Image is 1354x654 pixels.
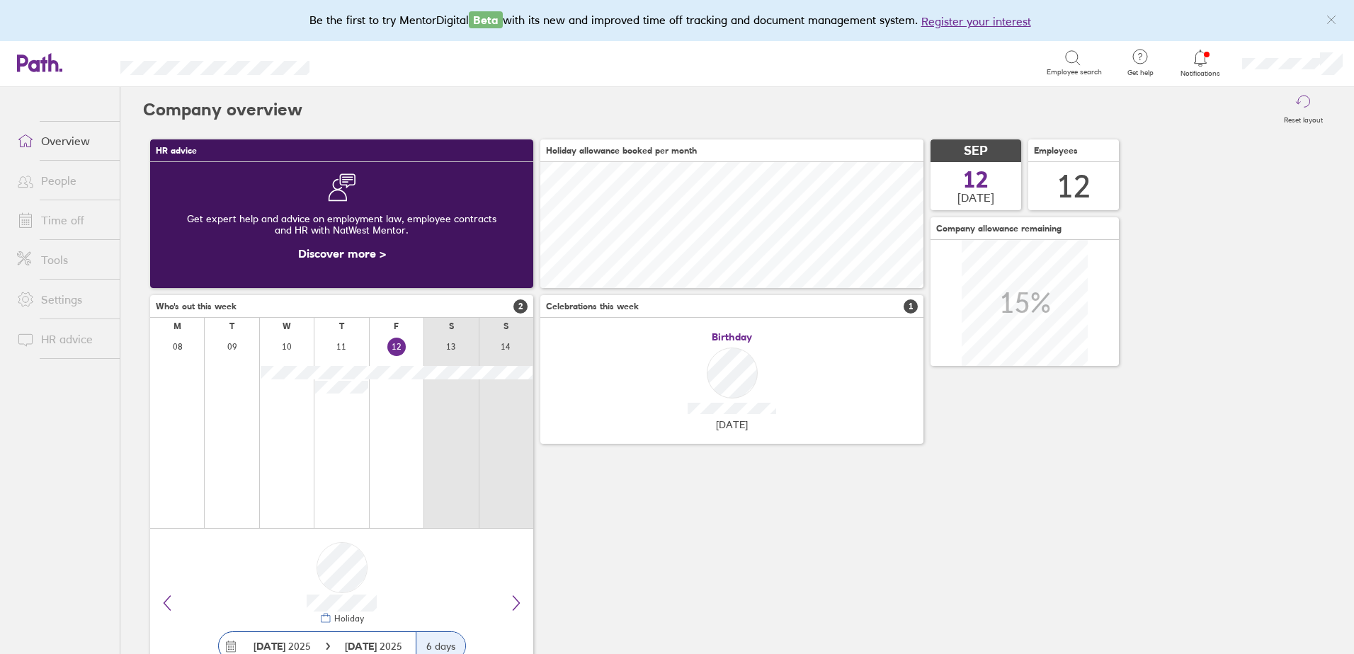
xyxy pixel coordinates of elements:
span: SEP [964,144,988,159]
a: Time off [6,206,120,234]
div: Search [348,56,384,69]
span: Get help [1117,69,1164,77]
button: Reset layout [1275,87,1331,132]
strong: [DATE] [345,640,380,653]
div: W [283,321,291,331]
div: S [504,321,508,331]
button: Register your interest [921,13,1031,30]
a: HR advice [6,325,120,353]
span: Who's out this week [156,302,237,311]
span: Employees [1034,146,1078,156]
div: Holiday [331,614,364,624]
div: Be the first to try MentorDigital with its new and improved time off tracking and document manage... [309,11,1045,30]
a: Discover more > [298,246,386,260]
label: Reset layout [1275,112,1331,125]
a: Overview [6,127,120,155]
span: 2025 [345,641,402,652]
div: S [449,321,454,331]
span: Birthday [712,331,752,343]
div: T [339,321,344,331]
span: 1 [904,299,918,314]
span: [DATE] [716,419,748,430]
div: T [229,321,234,331]
a: Notifications [1178,48,1224,78]
span: HR advice [156,146,197,156]
div: M [173,321,181,331]
h2: Company overview [143,87,302,132]
span: 12 [963,168,989,191]
div: F [394,321,399,331]
a: People [6,166,120,195]
span: [DATE] [957,191,994,204]
span: Beta [469,11,503,28]
a: Settings [6,285,120,314]
span: Holiday allowance booked per month [546,146,697,156]
strong: [DATE] [254,640,285,653]
span: Company allowance remaining [936,224,1062,234]
span: Employee search [1047,68,1102,76]
a: Tools [6,246,120,274]
span: Notifications [1178,69,1224,78]
span: Celebrations this week [546,302,639,311]
div: 12 [1057,168,1091,205]
div: Get expert help and advice on employment law, employee contracts and HR with NatWest Mentor. [161,202,522,247]
span: 2 [513,299,528,314]
span: 2025 [254,641,311,652]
